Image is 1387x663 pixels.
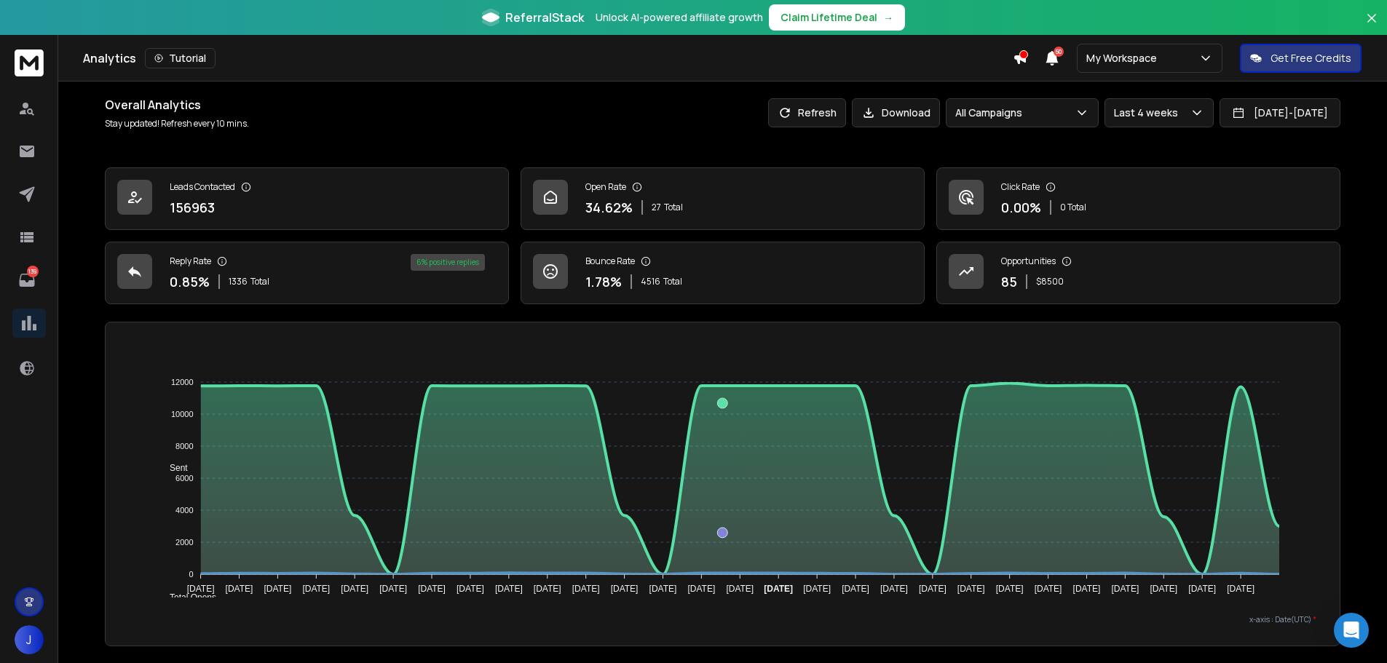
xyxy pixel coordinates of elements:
[175,538,193,547] tspan: 2000
[521,242,925,304] a: Bounce Rate1.78%4516Total
[225,584,253,594] tspan: [DATE]
[189,570,193,579] tspan: 0
[726,584,754,594] tspan: [DATE]
[883,10,893,25] span: →
[170,197,215,218] p: 156963
[105,167,509,230] a: Leads Contacted156963
[652,202,661,213] span: 27
[1001,255,1056,267] p: Opportunities
[842,584,869,594] tspan: [DATE]
[1086,51,1163,65] p: My Workspace
[649,584,677,594] tspan: [DATE]
[83,48,1013,68] div: Analytics
[1334,613,1369,648] div: Open Intercom Messenger
[229,276,248,287] span: 1336
[585,271,622,292] p: 1.78 %
[1001,181,1040,193] p: Click Rate
[1271,51,1351,65] p: Get Free Credits
[919,584,947,594] tspan: [DATE]
[129,614,1316,625] p: x-axis : Date(UTC)
[12,266,42,295] a: 139
[175,442,193,450] tspan: 8000
[1114,106,1184,120] p: Last 4 weeks
[159,463,188,473] span: Sent
[585,197,633,218] p: 34.62 %
[936,242,1340,304] a: Opportunities85$8500
[768,98,846,127] button: Refresh
[664,202,683,213] span: Total
[457,584,484,594] tspan: [DATE]
[534,584,561,594] tspan: [DATE]
[418,584,446,594] tspan: [DATE]
[1035,584,1062,594] tspan: [DATE]
[1227,584,1254,594] tspan: [DATE]
[521,167,925,230] a: Open Rate34.62%27Total
[505,9,584,26] span: ReferralStack
[1220,98,1340,127] button: [DATE]-[DATE]
[1001,197,1041,218] p: 0.00 %
[572,584,600,594] tspan: [DATE]
[936,167,1340,230] a: Click Rate0.00%0 Total
[585,181,626,193] p: Open Rate
[1150,584,1178,594] tspan: [DATE]
[411,254,485,271] div: 6 % positive replies
[105,242,509,304] a: Reply Rate0.85%1336Total6% positive replies
[1054,47,1064,57] span: 50
[175,506,193,515] tspan: 4000
[880,584,908,594] tspan: [DATE]
[1188,584,1216,594] tspan: [DATE]
[1112,584,1139,594] tspan: [DATE]
[105,96,249,114] h1: Overall Analytics
[170,181,235,193] p: Leads Contacted
[764,584,793,594] tspan: [DATE]
[1060,202,1086,213] p: 0 Total
[302,584,330,594] tspan: [DATE]
[170,271,210,292] p: 0.85 %
[1036,276,1064,287] p: $ 8500
[769,4,905,31] button: Claim Lifetime Deal→
[687,584,715,594] tspan: [DATE]
[1362,9,1381,44] button: Close banner
[186,584,214,594] tspan: [DATE]
[250,276,269,287] span: Total
[803,584,831,594] tspan: [DATE]
[170,255,211,267] p: Reply Rate
[27,266,39,277] p: 139
[1240,44,1362,73] button: Get Free Credits
[145,48,216,68] button: Tutorial
[641,276,660,287] span: 4516
[264,584,291,594] tspan: [DATE]
[1073,584,1101,594] tspan: [DATE]
[175,474,193,483] tspan: 6000
[171,410,194,418] tspan: 10000
[882,106,930,120] p: Download
[596,10,763,25] p: Unlock AI-powered affiliate growth
[495,584,523,594] tspan: [DATE]
[852,98,940,127] button: Download
[663,276,682,287] span: Total
[341,584,368,594] tspan: [DATE]
[957,584,985,594] tspan: [DATE]
[955,106,1028,120] p: All Campaigns
[611,584,639,594] tspan: [DATE]
[171,378,194,386] tspan: 12000
[159,592,216,603] span: Total Opens
[105,118,249,130] p: Stay updated! Refresh every 10 mins.
[15,625,44,654] button: J
[379,584,407,594] tspan: [DATE]
[996,584,1024,594] tspan: [DATE]
[1001,271,1017,292] p: 85
[798,106,837,120] p: Refresh
[585,255,635,267] p: Bounce Rate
